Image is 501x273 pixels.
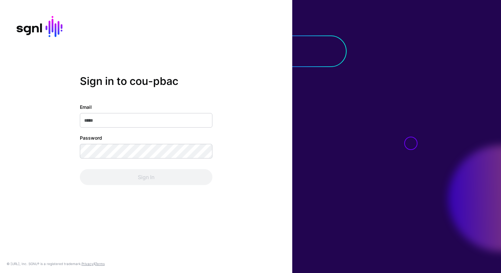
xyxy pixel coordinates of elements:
[80,134,102,141] label: Password
[80,75,212,87] h2: Sign in to cou-pbac
[80,103,92,110] label: Email
[7,261,105,266] div: © [URL], Inc. SGNL® is a registered trademark. &
[82,262,93,266] a: Privacy
[95,262,105,266] a: Terms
